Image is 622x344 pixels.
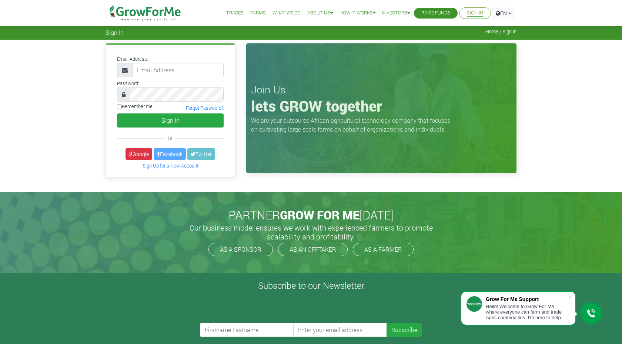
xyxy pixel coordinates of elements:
a: What We Do [272,9,301,17]
a: AS A SPONSOR [208,243,273,256]
span: Home / Sign In [486,29,516,34]
a: Trades [226,9,244,17]
h4: Subscribe to our Newsletter [9,280,613,291]
label: Password: [117,80,139,87]
label: Email Address: [117,56,148,63]
h5: Our business model ensures we work with experienced farmers to promote scalability and profitabil... [181,223,441,241]
input: Remember me [117,105,122,109]
h2: PARTNER [DATE] [108,208,514,222]
div: Grow For Me Support [486,296,568,302]
a: Raise Funds [421,9,450,17]
a: Google [126,148,152,160]
a: AS AN OFFTAKER [278,243,348,256]
a: Farms [250,9,266,17]
h3: Join Us [251,83,512,96]
a: Sign In [467,9,483,17]
button: Subscribe [387,323,422,337]
a: How it Works [340,9,375,17]
a: About Us [307,9,333,17]
a: Investors [382,9,410,17]
div: Hello! Welcome to Grow For Me where everyone can farm and trade Agric commodities. I'm here to help. [486,304,568,320]
a: AS A FARMER [353,243,414,256]
span: GROW FOR ME [280,207,360,223]
h1: lets GROW together [251,97,512,115]
p: We are your outsource African agricultural technology company that focuses on cultivating large s... [251,116,455,134]
div: or [117,133,224,142]
label: Remember me [117,103,153,110]
a: Sign Up for a New Account [143,163,198,169]
input: Firstname Lastname [200,323,294,337]
a: EN [492,7,515,19]
input: Email Address [132,63,224,77]
a: Forgot Password? [186,105,224,111]
span: Sign In [106,29,124,36]
iframe: reCAPTCHA [200,294,312,323]
input: Enter your email address [293,323,387,337]
button: Sign In [117,113,224,128]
